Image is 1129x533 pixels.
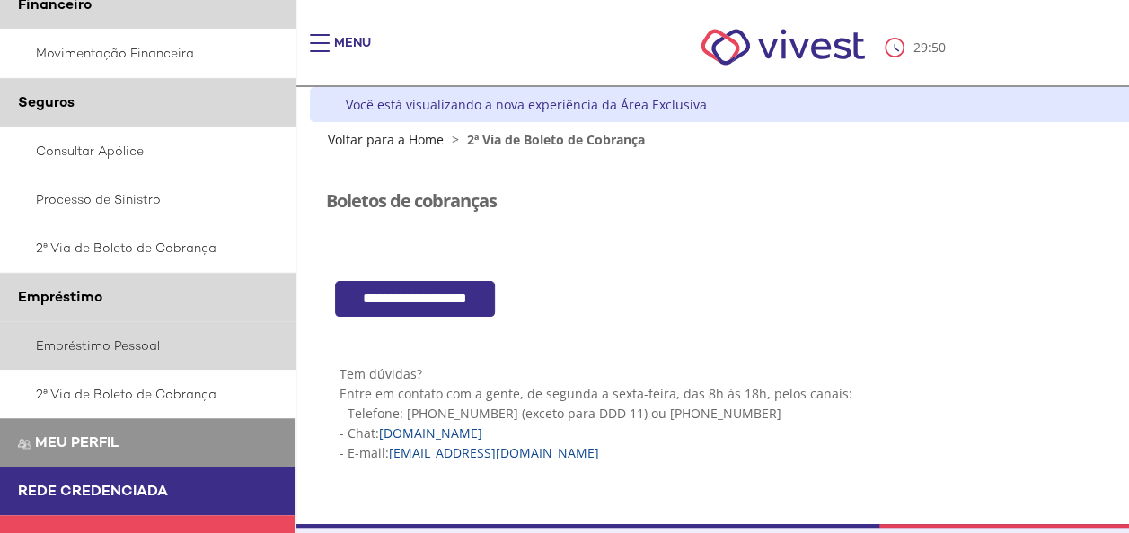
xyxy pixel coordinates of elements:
span: Rede Credenciada [18,481,168,500]
span: 29 [913,39,928,56]
span: Empréstimo [18,287,102,306]
div: Você está visualizando a nova experiência da Área Exclusiva [346,96,707,113]
span: > [447,131,463,148]
img: Vivest [681,9,885,85]
span: 2ª Via de Boleto de Cobrança [467,131,645,148]
a: [EMAIL_ADDRESS][DOMAIN_NAME] [389,444,599,461]
h3: Boletos de cobranças [326,191,497,211]
span: Meu perfil [35,433,119,451]
span: Seguros [18,92,75,111]
a: Voltar para a Home [328,131,444,148]
img: Meu perfil [18,437,31,450]
span: 50 [931,39,946,56]
a: [DOMAIN_NAME] [379,424,482,441]
div: Menu [334,34,371,70]
div: : [885,38,949,57]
